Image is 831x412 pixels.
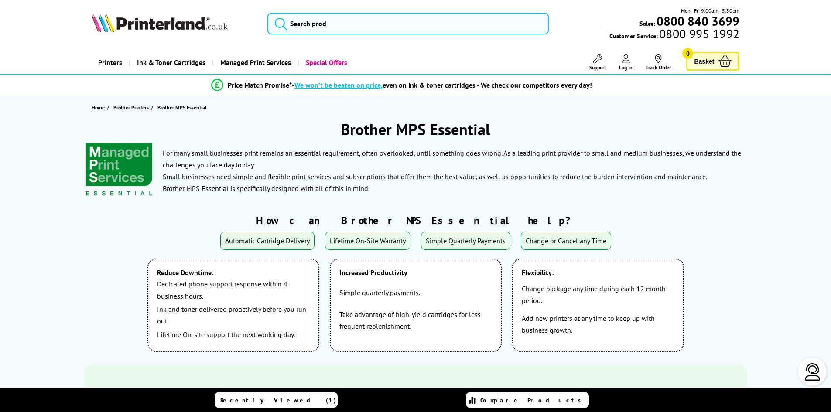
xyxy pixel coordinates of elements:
span: Recently Viewed (1) [220,396,336,404]
b: 0800 840 3699 [657,13,739,29]
span: Automatic Cartridge Delivery [225,236,310,245]
a: Special Offers [298,51,354,74]
p: Ink and toner delivered proactively before you run out. [157,303,310,329]
a: Home [92,103,107,112]
a: Printers [92,51,129,74]
p: Add new printers at any time to keep up with business growth. [522,313,674,342]
p: Change package any time during each 12 month period. [522,283,674,313]
a: Printerland Logo [92,13,257,34]
p: Small businesses need simple and flexible print services and subscriptions that offer them the be... [80,171,752,183]
b: Flexibility: [522,268,674,283]
a: 0800 840 3699 [655,17,739,25]
span: Basket [694,55,714,67]
a: Log In [619,54,633,71]
span: Change or Cancel any Time [526,236,606,245]
img: brother-mps-essential-custom-content-logo-160.png [86,143,152,199]
h1: Brother MPS Essential [75,119,756,140]
b: Increased Productivity [339,268,492,287]
h2: How can Brother MPS Essential help? [75,214,756,227]
span: Sales: [639,19,655,27]
p: Take advantage of high-yield cartridges for less frequent replenishment. [339,309,492,342]
a: Brother Printers [113,103,151,112]
img: user-headset-light.svg [804,363,821,381]
a: Track Order [646,54,671,71]
span: Ink & Toner Cartridges [137,51,205,74]
span: Log In [619,64,633,71]
p: Dedicated phone support response within 4 business hours. [157,278,310,303]
p: For many small businesses print remains an essential requirement, often overlooked, until somethi... [80,147,752,171]
p: Brother MPS Essential is specifically designed with all of this in mind. [80,183,752,194]
p: Simple quarterly payments. [339,287,492,309]
img: Printerland Logo [92,13,228,32]
a: Compare Products [466,392,589,408]
a: Recently Viewed (1) [215,392,338,408]
span: Price Match Promise* [228,81,292,89]
span: Compare Products [480,396,586,404]
span: Brother Printers [113,103,149,112]
a: Basket 0 [686,52,739,71]
b: Reduce Downtime: [157,268,310,278]
span: Lifetime On-Site Warranty [330,236,406,245]
div: - even on ink & toner cartridges - We check our competitors every day! [292,81,592,89]
input: Search prod [267,13,549,34]
span: Customer Service: [609,30,739,40]
span: 0800 995 1992 [658,30,739,38]
p: Lifetime On-site support the next working day. [157,329,310,342]
li: modal_Promise [71,78,733,93]
span: 0 [682,48,693,59]
span: Support [589,64,606,71]
span: Brother MPS Essential [157,104,207,111]
a: Ink & Toner Cartridges [129,51,212,74]
span: Mon - Fri 9:00am - 5:30pm [681,7,739,15]
a: Managed Print Services [212,51,298,74]
span: Simple Quarterly Payments [426,236,506,245]
span: We won’t be beaten on price, [294,81,383,89]
a: Support [589,54,606,71]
